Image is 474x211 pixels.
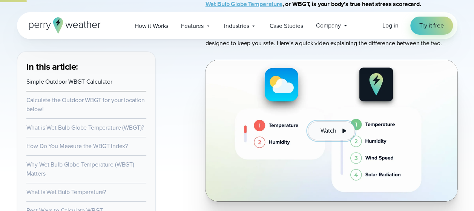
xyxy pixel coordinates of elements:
span: How it Works [135,21,168,31]
a: How Do You Measure the WBGT Index? [26,142,128,150]
span: Watch [320,126,336,135]
a: Case Studies [263,18,309,34]
span: Try it free [419,21,443,30]
a: Why Wet Bulb Globe Temperature (WBGT) Matters [26,160,134,178]
a: What is Wet Bulb Globe Temperature (WBGT)? [26,123,144,132]
a: How it Works [128,18,175,34]
span: Case Studies [269,21,303,31]
span: Features [181,21,204,31]
a: What is Wet Bulb Temperature? [26,188,106,196]
button: Watch [308,121,354,140]
h3: In this article: [26,61,146,73]
span: Industries [224,21,249,31]
a: Log in [382,21,398,30]
span: Company [316,21,341,30]
a: Simple Outdoor WBGT Calculator [26,77,112,86]
a: Try it free [410,17,453,35]
a: Calculate the Outdoor WBGT for your location below! [26,96,145,113]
